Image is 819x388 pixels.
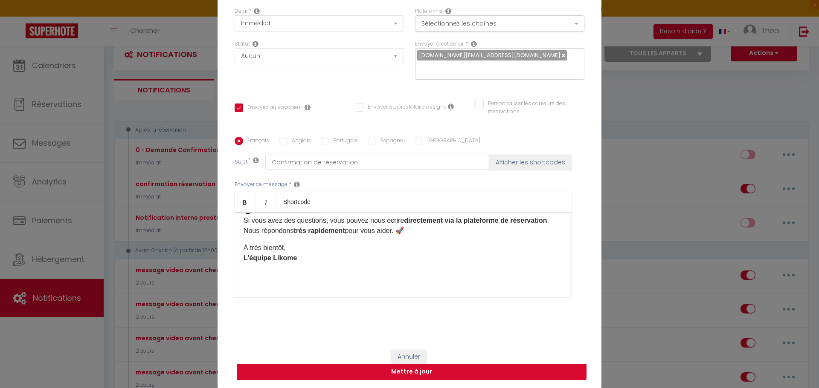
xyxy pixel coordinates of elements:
p: ​ [244,270,563,280]
strong: L’équipe Likome [244,254,297,262]
button: Annuler [391,350,427,364]
label: Envoyer ce message [235,181,288,189]
strong: très rapidement [293,227,345,234]
p: 📱 Si vous avez des questions, vous pouvez nous écrire . Nous répondons pour vous aider. 🚀 [244,205,563,236]
i: Action Channel [445,8,451,14]
label: Délai [235,7,247,15]
label: [GEOGRAPHIC_DATA] [423,137,480,146]
label: Portugais [329,137,358,146]
i: Booking status [253,40,258,47]
button: Mettre à jour [237,364,587,380]
button: Afficher les shortcodes [489,155,572,170]
a: Italic [256,192,276,212]
i: Recipient [471,40,477,47]
p: À très bientôt, ​ [244,243,563,263]
i: Envoyer au voyageur [305,104,311,111]
label: Sujet [235,158,247,167]
label: Plateforme [415,7,443,15]
button: Ouvrir le widget de chat LiveChat [7,3,32,29]
span: [DOMAIN_NAME][EMAIL_ADDRESS][DOMAIN_NAME] [419,51,561,59]
label: Statut [235,40,250,48]
strong: directement via la plateforme de réservation [404,217,547,224]
label: Français [243,137,269,146]
i: Message [294,181,300,188]
a: Bold [235,192,256,212]
i: Subject [253,157,259,164]
label: Espagnol [376,137,405,146]
i: Envoyer au prestataire si il est assigné [448,103,454,110]
i: Action Time [254,8,260,14]
a: Shortcode [276,192,317,212]
button: Sélectionnez les chaînes [415,15,584,32]
label: Envoyer à cet email [415,40,465,48]
label: Anglais [288,137,311,146]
